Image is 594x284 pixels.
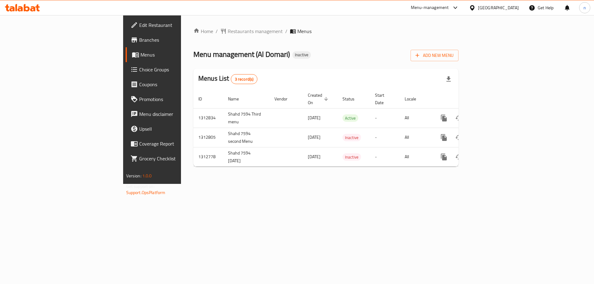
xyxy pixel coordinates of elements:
[308,153,321,161] span: [DATE]
[126,182,155,190] span: Get support on:
[342,114,358,122] div: Active
[451,150,466,164] button: Change Status
[411,50,458,61] button: Add New Menu
[342,95,363,103] span: Status
[139,125,217,133] span: Upsell
[308,114,321,122] span: [DATE]
[342,153,361,161] div: Inactive
[139,95,217,103] span: Promotions
[198,74,257,84] h2: Menus List
[285,28,287,35] li: /
[231,74,258,84] div: Total records count
[400,128,432,147] td: All
[375,91,392,106] span: Start Date
[451,130,466,145] button: Change Status
[342,115,358,122] span: Active
[126,136,222,151] a: Coverage Report
[437,150,451,164] button: more
[400,147,432,167] td: All
[370,147,400,167] td: -
[223,128,269,147] td: Shahd 7594 second Menu
[139,140,217,147] span: Coverage Report
[415,52,454,59] span: Add New Menu
[370,128,400,147] td: -
[342,154,361,161] span: Inactive
[297,28,312,35] span: Menus
[126,151,222,166] a: Grocery Checklist
[193,47,290,61] span: Menu management ( Al Domari )
[126,189,166,197] a: Support.OpsPlatform
[308,133,321,141] span: [DATE]
[139,155,217,162] span: Grocery Checklist
[274,95,295,103] span: Vendor
[292,52,311,57] span: Inactive
[126,47,222,62] a: Menus
[223,147,269,167] td: Shahd 7594 [DATE]
[478,4,519,11] div: [GEOGRAPHIC_DATA]
[292,51,311,59] div: Inactive
[370,108,400,128] td: -
[228,28,283,35] span: Restaurants management
[126,77,222,92] a: Coupons
[140,51,217,58] span: Menus
[126,62,222,77] a: Choice Groups
[139,110,217,118] span: Menu disclaimer
[139,66,217,73] span: Choice Groups
[198,95,210,103] span: ID
[451,111,466,125] button: Change Status
[126,92,222,107] a: Promotions
[126,107,222,121] a: Menu disclaimer
[308,91,330,106] span: Created On
[139,21,217,29] span: Edit Restaurant
[126,121,222,136] a: Upsell
[437,130,451,145] button: more
[220,28,283,35] a: Restaurants management
[405,95,424,103] span: Locale
[142,172,152,180] span: 1.0.0
[432,90,501,108] th: Actions
[228,95,247,103] span: Name
[126,32,222,47] a: Branches
[411,4,449,11] div: Menu-management
[342,134,361,141] span: Inactive
[583,4,586,11] span: n
[139,81,217,88] span: Coupons
[437,111,451,125] button: more
[441,72,456,87] div: Export file
[193,28,458,35] nav: breadcrumb
[126,172,141,180] span: Version:
[400,108,432,128] td: All
[223,108,269,128] td: Shahd 7594 Third menu
[139,36,217,44] span: Branches
[126,18,222,32] a: Edit Restaurant
[231,76,257,82] span: 3 record(s)
[193,90,501,167] table: enhanced table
